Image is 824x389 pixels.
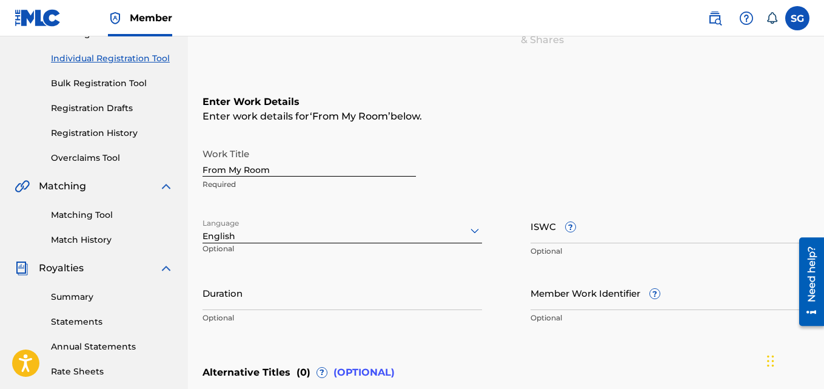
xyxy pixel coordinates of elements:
a: Matching Tool [51,209,173,222]
span: ? [566,222,575,232]
img: Matching [15,179,30,194]
span: Alternative Titles [203,365,290,380]
h6: Enter Work Details [203,95,809,109]
img: help [739,11,754,25]
a: Public Search [703,6,727,30]
p: Required [203,179,416,190]
div: User Menu [785,6,809,30]
a: Registration History [51,127,173,140]
img: expand [159,261,173,276]
iframe: Chat Widget [763,331,824,389]
iframe: Resource Center [790,232,824,330]
a: Overclaims Tool [51,152,173,164]
span: Royalties [39,261,84,276]
span: Member [130,11,172,25]
p: Optional [203,313,482,323]
span: ( 0 ) [296,365,310,380]
div: Drag [767,343,774,379]
a: Individual Registration Tool [51,52,173,65]
span: From My Room [310,110,390,122]
span: From My Room [312,110,388,122]
span: ? [317,368,327,377]
p: Optional [531,246,810,257]
a: Summary [51,291,173,303]
div: Help [734,6,759,30]
img: Top Rightsholder [108,11,122,25]
a: Annual Statements [51,340,173,353]
img: Royalties [15,261,29,276]
span: below. [390,110,422,122]
img: expand [159,179,173,194]
img: MLC Logo [15,9,61,27]
a: Bulk Registration Tool [51,77,173,90]
span: Enter work details for [203,110,310,122]
a: Registration Drafts [51,102,173,115]
span: (OPTIONAL) [333,365,395,380]
a: Statements [51,316,173,328]
span: Matching [39,179,86,194]
img: search [708,11,722,25]
p: Optional [203,243,296,263]
div: Notifications [766,12,778,24]
a: Rate Sheets [51,365,173,378]
a: Match History [51,234,173,246]
p: Optional [531,313,810,323]
span: ? [650,289,660,299]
